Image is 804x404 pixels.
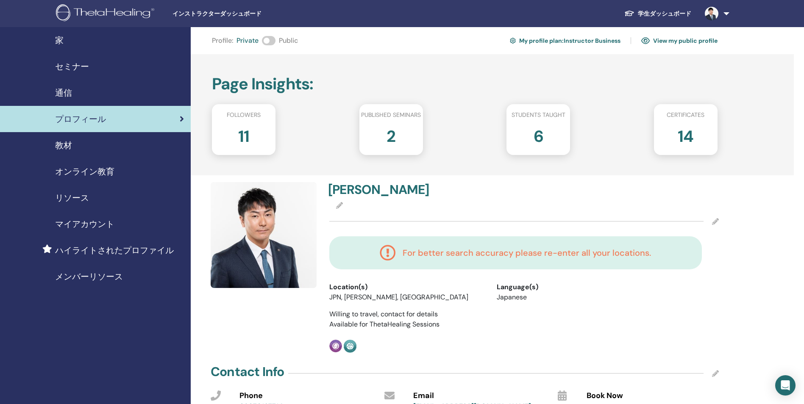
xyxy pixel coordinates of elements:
[667,111,704,119] span: Certificates
[519,37,620,44] font: My profile plan : Instructor Business
[279,36,298,46] span: Public
[638,10,691,17] font: 学生ダッシュボード
[510,34,620,47] a: My profile plan:Instructor Business
[618,6,698,22] a: 学生ダッシュボード
[55,86,72,99] span: 通信
[497,282,651,292] div: Language(s)
[55,113,106,125] span: プロフィール
[403,248,651,258] h4: For better search accuracy please re-enter all your locations.
[55,34,64,47] span: 家
[239,390,263,401] span: Phone
[55,60,89,73] span: セミナー
[55,165,114,178] span: オンライン教育
[329,310,438,318] span: Willing to travel, contact for details
[328,182,519,197] h4: [PERSON_NAME]
[361,111,421,119] span: Published seminars
[55,139,72,152] span: 教材
[653,37,718,44] font: View my public profile
[211,182,317,288] img: default.jpg
[624,10,634,17] img: graduation-cap-white.svg
[172,9,300,18] span: インストラクターダッシュボード
[55,244,174,257] span: ハイライトされたプロファイル
[387,123,395,147] h2: 2
[236,36,259,46] span: Private
[211,364,284,379] h4: Contact Info
[534,123,543,147] h2: 6
[212,75,718,94] h2: Page Insights :
[641,34,718,47] a: View my public profile
[212,36,233,46] span: Profile :
[329,292,484,302] li: JPN, [PERSON_NAME], [GEOGRAPHIC_DATA]
[705,7,718,20] img: default.jpg
[227,111,261,119] span: Followers
[413,390,434,401] span: Email
[678,123,693,147] h2: 14
[55,191,89,204] span: リソース
[238,123,249,147] h2: 11
[56,4,157,23] img: logo.png
[512,111,565,119] span: Students taught
[497,292,651,302] li: Japanese
[329,282,367,292] span: Location(s)
[55,218,114,230] span: マイアカウント
[55,270,123,283] span: メンバーリソース
[510,36,516,45] img: cog.svg
[329,320,440,329] span: Available for ThetaHealing Sessions
[641,37,650,44] img: eye.svg
[775,375,796,396] div: インターコムメッセンジャーを開く
[587,390,623,401] span: Book Now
